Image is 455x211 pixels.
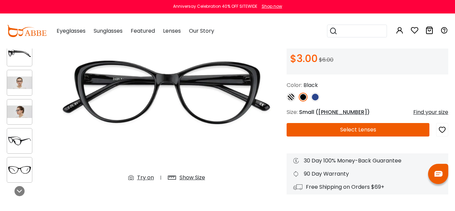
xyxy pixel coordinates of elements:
[293,157,442,165] div: 30 Day 100% Money-Back Guarantee
[293,183,442,191] div: Free Shipping on Orders $69+
[7,163,32,176] img: Memento Black Acetate Eyeglasses , UniversalBridgeFit Frames from ABBE Glasses
[173,3,257,9] div: Anniversay Celebration 40% OFF SITEWIDE
[189,27,214,35] span: Our Story
[258,3,282,9] a: Shop now
[293,170,442,178] div: 90 Day Warranty
[137,174,154,182] div: Try on
[7,25,46,37] img: abbeglasses.com
[180,174,205,182] div: Show Size
[318,108,367,116] span: [PHONE_NUMBER]
[7,48,32,60] img: Memento Black Acetate Eyeglasses , UniversalBridgeFit Frames from ABBE Glasses
[7,77,32,89] img: Memento Black Acetate Eyeglasses , UniversalBridgeFit Frames from ABBE Glasses
[287,81,302,89] span: Color:
[163,27,181,35] span: Lenses
[287,108,298,116] span: Size:
[262,3,282,9] div: Shop now
[303,81,318,89] span: Black
[94,27,123,35] span: Sunglasses
[287,123,429,137] button: Select Lenses
[7,105,32,118] img: Memento Black Acetate Eyeglasses , UniversalBridgeFit Frames from ABBE Glasses
[290,51,318,66] span: $3.00
[299,108,370,116] span: Small ( )
[413,108,448,116] div: Find your size
[57,27,86,35] span: Eyeglasses
[131,27,155,35] span: Featured
[319,56,333,64] span: $6.00
[434,171,443,177] img: chat
[7,134,32,147] img: Memento Black Acetate Eyeglasses , UniversalBridgeFit Frames from ABBE Glasses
